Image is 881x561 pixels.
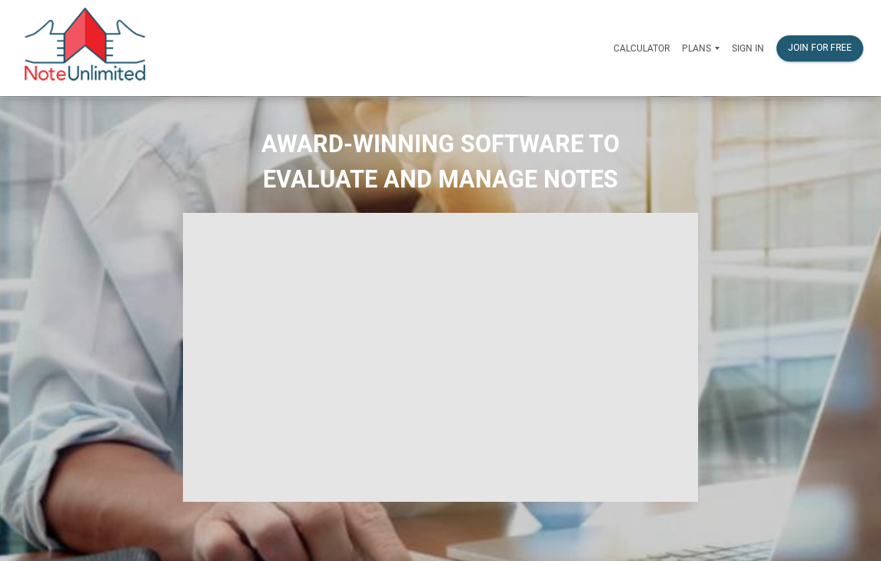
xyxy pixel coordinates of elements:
a: Calculator [607,28,676,69]
p: Calculator [613,43,670,54]
a: Join for free [770,28,869,69]
h2: AWARD-WINNING SOFTWARE TO EVALUATE AND MANAGE NOTES [12,127,869,198]
button: Plans [676,30,726,67]
div: Join for free [788,41,852,55]
iframe: NoteUnlimited [183,213,698,503]
button: Join for free [776,35,863,61]
p: Sign in [732,43,764,54]
a: Sign in [726,28,770,69]
a: Plans [676,28,726,69]
p: Plans [682,43,711,54]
